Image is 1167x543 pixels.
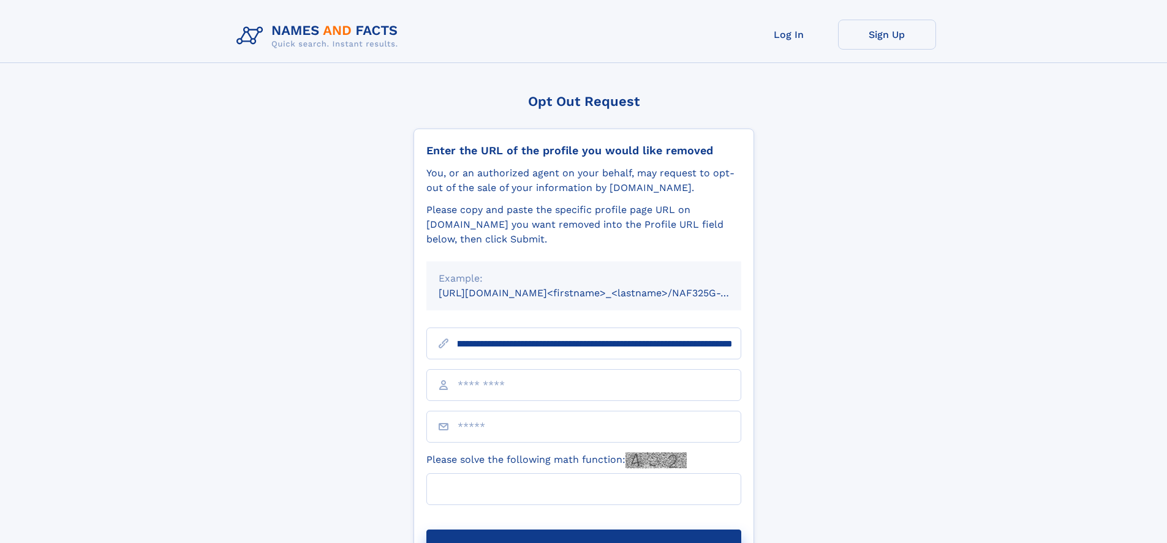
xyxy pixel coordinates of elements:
[426,203,741,247] div: Please copy and paste the specific profile page URL on [DOMAIN_NAME] you want removed into the Pr...
[426,144,741,157] div: Enter the URL of the profile you would like removed
[414,94,754,109] div: Opt Out Request
[426,166,741,195] div: You, or an authorized agent on your behalf, may request to opt-out of the sale of your informatio...
[838,20,936,50] a: Sign Up
[439,271,729,286] div: Example:
[740,20,838,50] a: Log In
[439,287,765,299] small: [URL][DOMAIN_NAME]<firstname>_<lastname>/NAF325G-xxxxxxxx
[232,20,408,53] img: Logo Names and Facts
[426,452,687,468] label: Please solve the following math function:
